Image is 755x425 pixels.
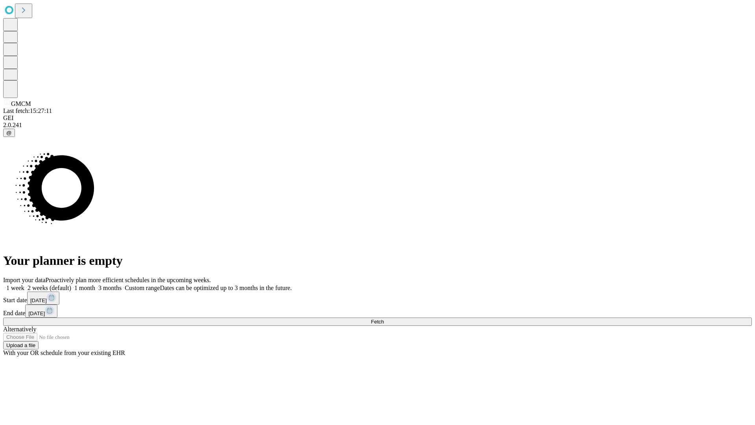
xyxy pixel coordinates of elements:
[3,341,39,349] button: Upload a file
[160,285,292,291] span: Dates can be optimized up to 3 months in the future.
[3,277,46,283] span: Import your data
[3,349,125,356] span: With your OR schedule from your existing EHR
[46,277,211,283] span: Proactively plan more efficient schedules in the upcoming weeks.
[125,285,160,291] span: Custom range
[3,292,752,305] div: Start date
[98,285,122,291] span: 3 months
[74,285,95,291] span: 1 month
[6,130,12,136] span: @
[11,100,31,107] span: GMCM
[3,115,752,122] div: GEI
[3,122,752,129] div: 2.0.241
[371,319,384,325] span: Fetch
[30,297,47,303] span: [DATE]
[3,129,15,137] button: @
[28,310,45,316] span: [DATE]
[6,285,24,291] span: 1 week
[3,305,752,318] div: End date
[3,318,752,326] button: Fetch
[25,305,57,318] button: [DATE]
[27,292,59,305] button: [DATE]
[3,253,752,268] h1: Your planner is empty
[28,285,71,291] span: 2 weeks (default)
[3,326,36,333] span: Alternatively
[3,107,52,114] span: Last fetch: 15:27:11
